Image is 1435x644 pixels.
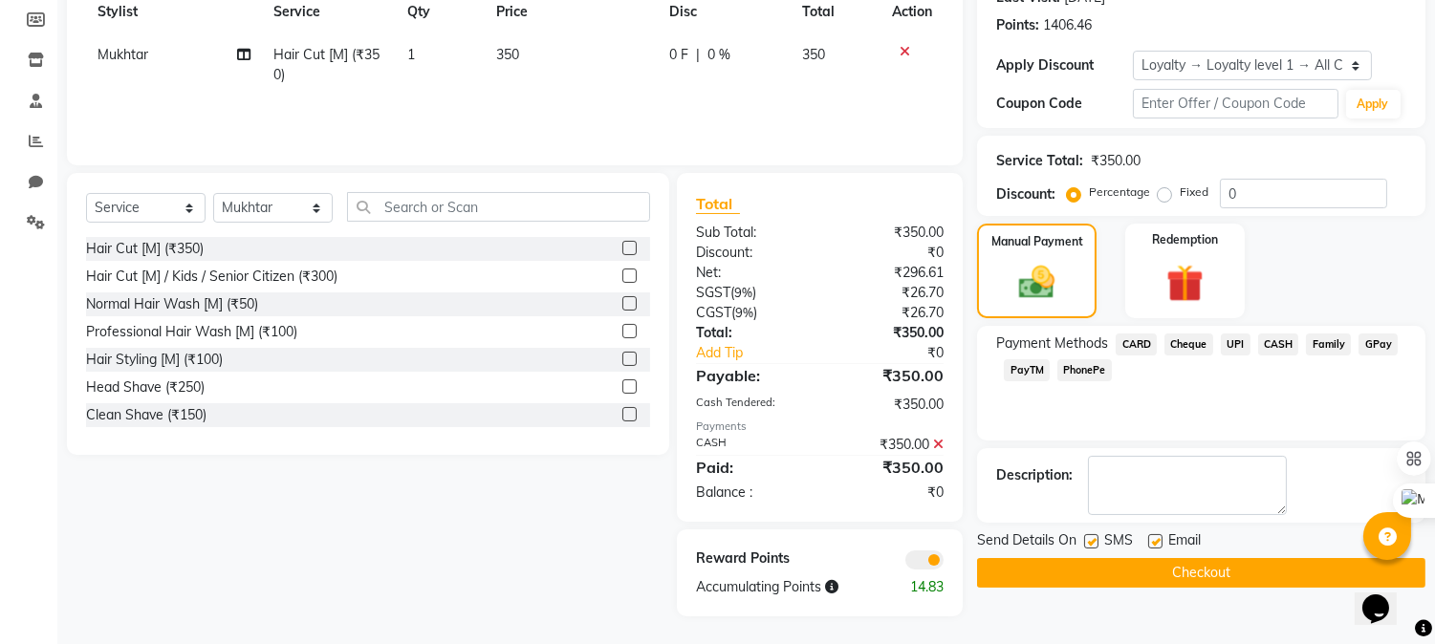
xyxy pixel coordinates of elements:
[996,465,1073,485] div: Description:
[843,343,959,363] div: ₹0
[707,45,730,65] span: 0 %
[1057,359,1112,381] span: PhonePe
[682,323,820,343] div: Total:
[86,239,204,259] div: Hair Cut [M] (₹350)
[991,233,1083,250] label: Manual Payment
[273,46,380,83] span: Hair Cut [M] (₹350)
[86,322,297,342] div: Professional Hair Wash [M] (₹100)
[1091,151,1141,171] div: ₹350.00
[347,192,650,222] input: Search or Scan
[1004,359,1050,381] span: PayTM
[407,46,415,63] span: 1
[682,483,820,503] div: Balance :
[996,184,1055,204] div: Discount:
[1306,333,1351,355] span: Family
[977,530,1076,554] span: Send Details On
[682,577,889,597] div: Accumulating Points
[1346,90,1401,118] button: Apply
[1168,530,1201,554] span: Email
[996,151,1083,171] div: Service Total:
[1155,260,1215,307] img: _gift.svg
[735,305,753,320] span: 9%
[820,283,959,303] div: ₹26.70
[682,343,843,363] a: Add Tip
[996,55,1133,75] div: Apply Discount
[496,46,519,63] span: 350
[1043,15,1092,35] div: 1406.46
[1116,333,1157,355] span: CARD
[682,435,820,455] div: CASH
[802,46,825,63] span: 350
[1089,183,1150,201] label: Percentage
[682,364,820,387] div: Payable:
[696,304,731,321] span: CGST
[820,263,959,283] div: ₹296.61
[86,294,258,314] div: Normal Hair Wash [M] (₹50)
[682,243,820,263] div: Discount:
[820,456,959,479] div: ₹350.00
[86,267,337,287] div: Hair Cut [M] / Kids / Senior Citizen (₹300)
[996,333,1108,354] span: Payment Methods
[1164,333,1213,355] span: Cheque
[820,243,959,263] div: ₹0
[8,60,279,81] h3: Style
[682,456,820,479] div: Paid:
[86,350,223,370] div: Hair Styling [M] (₹100)
[1104,530,1133,554] span: SMS
[669,45,688,65] span: 0 F
[820,483,959,503] div: ₹0
[1258,333,1299,355] span: CASH
[1221,333,1250,355] span: UPI
[29,25,103,41] a: Back to Top
[820,364,959,387] div: ₹350.00
[734,285,752,300] span: 9%
[1152,231,1218,248] label: Redemption
[682,548,820,569] div: Reward Points
[8,116,66,132] label: Font Size
[23,133,54,149] span: 16 px
[86,377,205,397] div: Head Shave (₹250)
[8,8,279,25] div: Outline
[696,45,700,65] span: |
[820,395,959,415] div: ₹350.00
[820,303,959,323] div: ₹26.70
[696,284,730,301] span: SGST
[682,303,820,323] div: ( )
[820,323,959,343] div: ₹350.00
[889,577,958,597] div: 14.83
[682,395,820,415] div: Cash Tendered:
[696,194,740,214] span: Total
[1133,89,1337,118] input: Enter Offer / Coupon Code
[996,94,1133,114] div: Coupon Code
[820,223,959,243] div: ₹350.00
[682,263,820,283] div: Net:
[1008,262,1065,303] img: _cash.svg
[1359,333,1398,355] span: GPay
[682,223,820,243] div: Sub Total:
[820,435,959,455] div: ₹350.00
[1355,568,1416,625] iframe: chat widget
[996,15,1039,35] div: Points:
[977,558,1425,588] button: Checkout
[682,283,820,303] div: ( )
[1180,183,1208,201] label: Fixed
[98,46,148,63] span: Mukhtar
[696,419,944,435] div: Payments
[86,405,207,425] div: Clean Shave (₹150)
